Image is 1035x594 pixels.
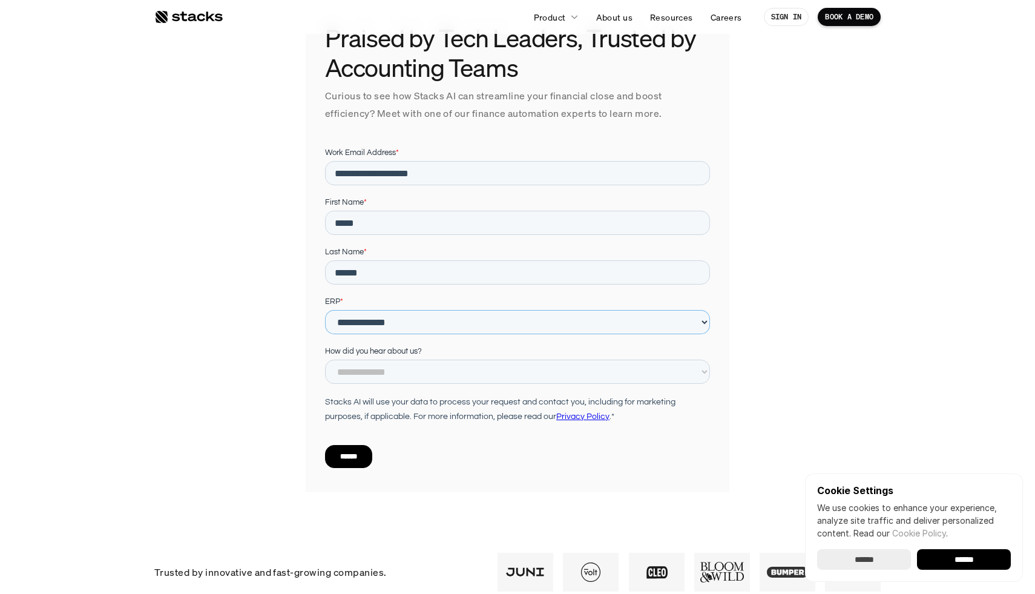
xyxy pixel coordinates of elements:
[818,8,881,26] a: BOOK A DEMO
[825,13,873,21] p: BOOK A DEMO
[892,528,946,538] a: Cookie Policy
[596,11,632,24] p: About us
[589,6,640,28] a: About us
[325,87,710,122] p: Curious to see how Stacks AI can streamline your financial close and boost efficiency? Meet with ...
[771,13,802,21] p: SIGN IN
[703,6,749,28] a: Careers
[817,501,1011,540] p: We use cookies to enhance your experience, analyze site traffic and deliver personalized content.
[325,147,710,500] iframe: Form 0
[325,23,710,82] h3: Praised by Tech Leaders, Trusted by Accounting Teams
[817,486,1011,495] p: Cookie Settings
[650,11,693,24] p: Resources
[711,11,742,24] p: Careers
[764,8,809,26] a: SIGN IN
[853,528,948,538] span: Read our .
[534,11,566,24] p: Product
[154,564,473,581] p: Trusted by innovative and fast-growing companies.
[643,6,700,28] a: Resources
